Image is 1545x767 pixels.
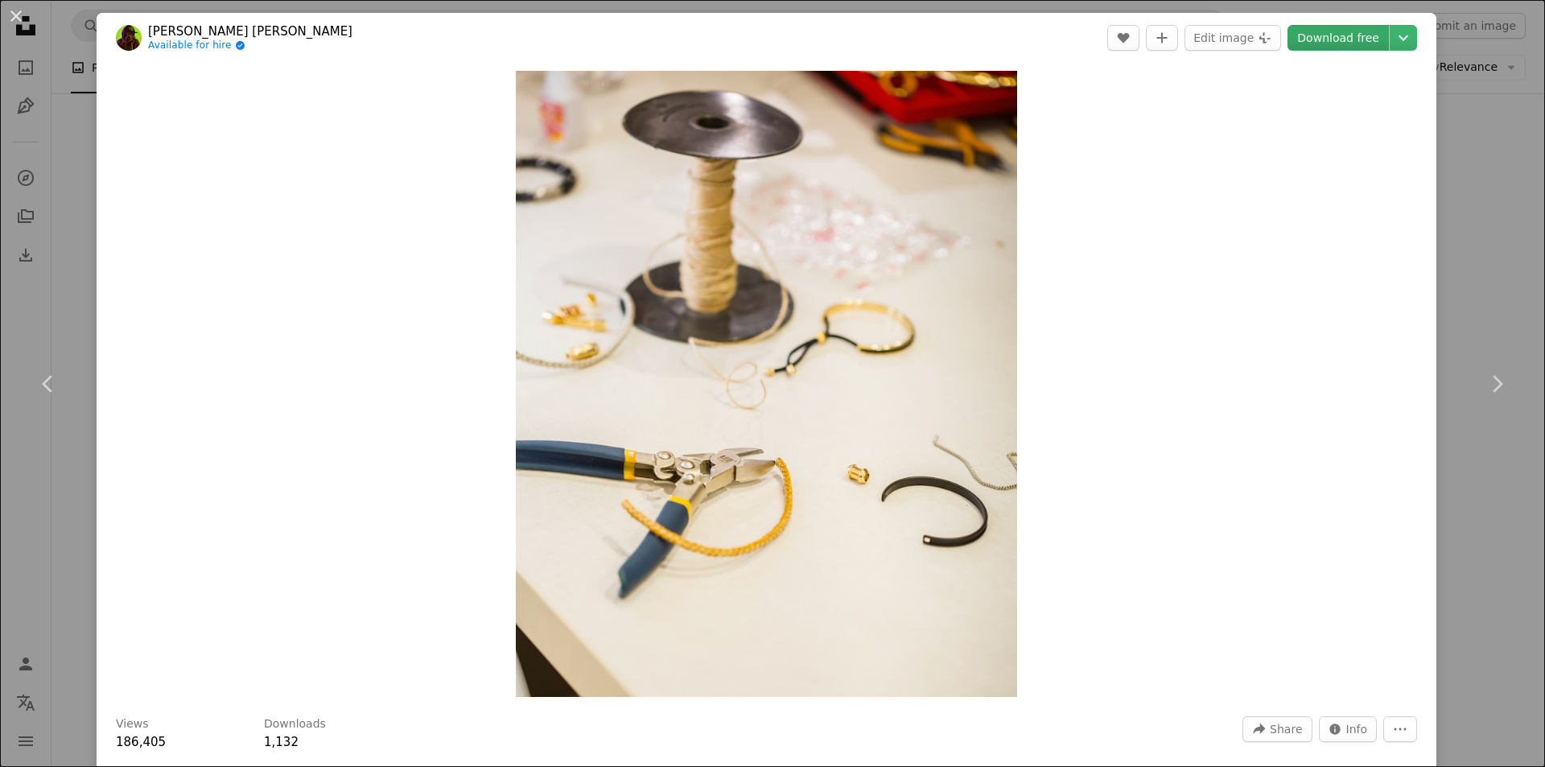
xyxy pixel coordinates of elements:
[516,71,1016,697] img: a table with a lamp and several wires
[1242,716,1312,742] button: Share this image
[116,716,149,732] h3: Views
[1270,717,1302,741] span: Share
[116,735,166,749] span: 186,405
[1184,25,1281,51] button: Edit image
[516,71,1016,697] button: Zoom in on this image
[1346,717,1368,741] span: Info
[1287,25,1389,51] a: Download free
[264,735,299,749] span: 1,132
[1448,307,1545,461] a: Next
[1146,25,1178,51] button: Add to Collection
[116,25,142,51] img: Go to Ruan Richard Rodrigues's profile
[148,39,352,52] a: Available for hire
[1390,25,1417,51] button: Choose download size
[1107,25,1139,51] button: Like
[264,716,326,732] h3: Downloads
[1319,716,1378,742] button: Stats about this image
[1383,716,1417,742] button: More Actions
[148,23,352,39] a: [PERSON_NAME] [PERSON_NAME]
